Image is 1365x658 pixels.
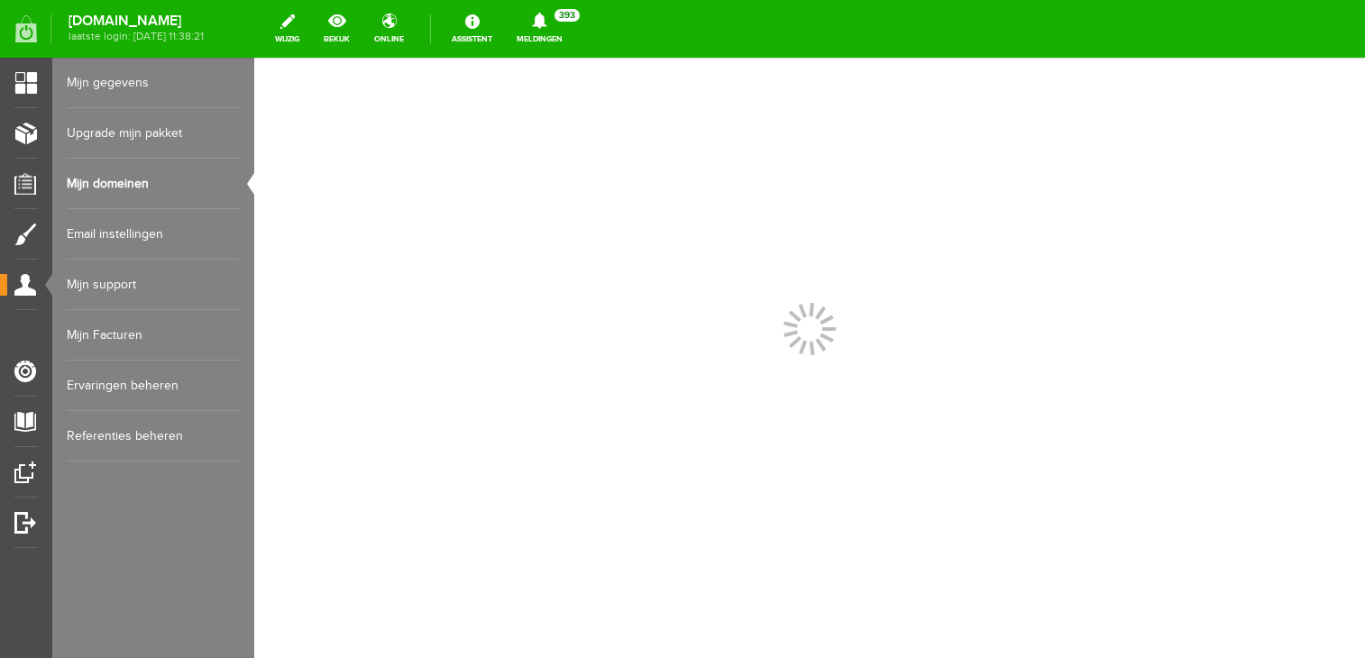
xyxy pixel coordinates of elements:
a: Ervaringen beheren [67,361,240,411]
a: Assistent [441,9,503,49]
strong: [DOMAIN_NAME] [69,16,204,26]
a: Upgrade mijn pakket [67,108,240,159]
a: Mijn gegevens [67,58,240,108]
a: wijzig [264,9,310,49]
a: online [363,9,415,49]
a: Mijn Facturen [67,310,240,361]
a: Mijn support [67,260,240,310]
a: Referenties beheren [67,411,240,462]
a: bekijk [313,9,361,49]
a: Mijn domeinen [67,159,240,209]
a: Meldingen393 [506,9,573,49]
a: Email instellingen [67,209,240,260]
span: laatste login: [DATE] 11:38:21 [69,32,204,41]
span: 393 [554,9,580,22]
